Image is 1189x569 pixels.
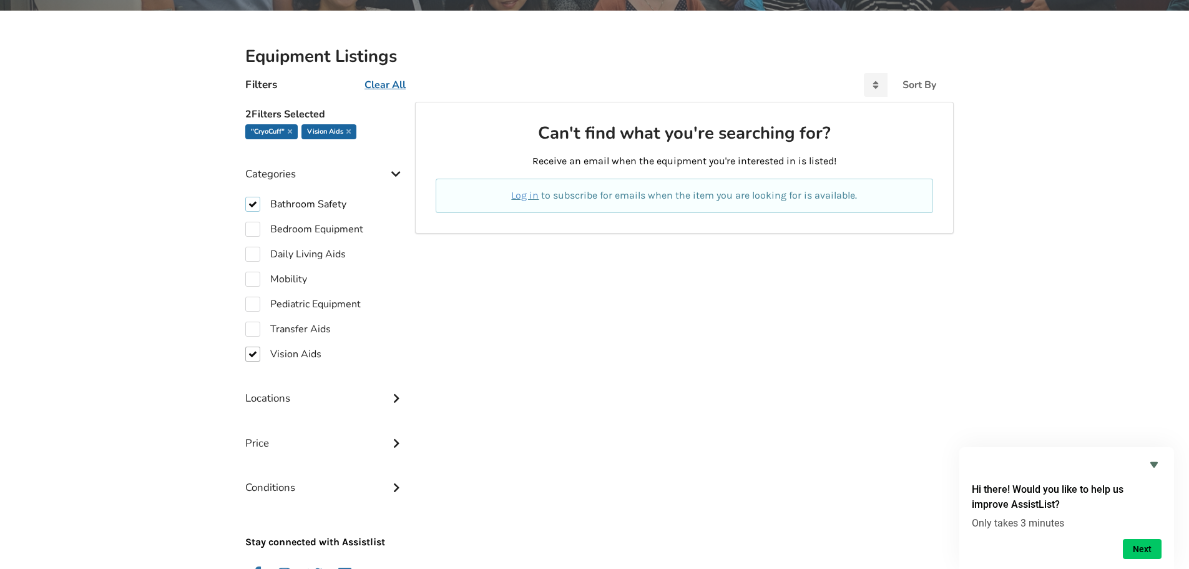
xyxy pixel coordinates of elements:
[245,412,405,456] div: Price
[301,124,356,139] div: Vision Aids
[245,272,307,287] label: Mobility
[245,46,944,67] h2: Equipment Listings
[245,197,346,212] label: Bathroom Safety
[972,517,1162,529] p: Only takes 3 minutes
[245,347,321,362] label: Vision Aids
[903,80,936,90] div: Sort By
[245,102,405,124] h5: 2 Filters Selected
[245,247,346,262] label: Daily Living Aids
[245,297,361,312] label: Pediatric Equipment
[245,142,405,187] div: Categories
[245,322,331,337] label: Transfer Aids
[511,189,539,201] a: Log in
[245,222,363,237] label: Bedroom Equipment
[245,77,277,92] h4: Filters
[1123,539,1162,559] button: Next question
[436,154,933,169] p: Receive an email when the equipment you're interested in is listed!
[972,482,1162,512] h2: Hi there! Would you like to help us improve AssistList?
[1147,457,1162,472] button: Hide survey
[245,500,405,550] p: Stay connected with Assistlist
[245,367,405,411] div: Locations
[451,189,918,203] p: to subscribe for emails when the item you are looking for is available.
[365,78,406,92] u: Clear All
[245,124,298,139] div: "CryoCuff"
[245,456,405,500] div: Conditions
[436,122,933,144] h2: Can't find what you're searching for?
[972,457,1162,559] div: Hi there! Would you like to help us improve AssistList?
